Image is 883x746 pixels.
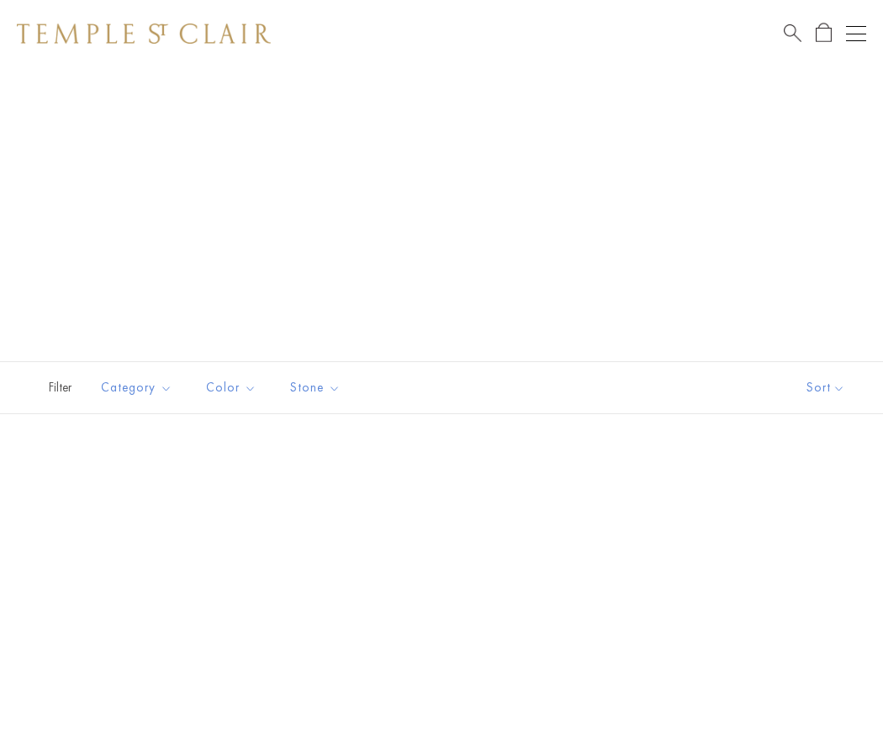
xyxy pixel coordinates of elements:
[282,377,353,398] span: Stone
[769,362,883,413] button: Show sort by
[278,369,353,407] button: Stone
[846,24,866,44] button: Open navigation
[88,369,185,407] button: Category
[93,377,185,398] span: Category
[784,23,801,44] a: Search
[17,24,271,44] img: Temple St. Clair
[816,23,832,44] a: Open Shopping Bag
[193,369,269,407] button: Color
[198,377,269,398] span: Color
